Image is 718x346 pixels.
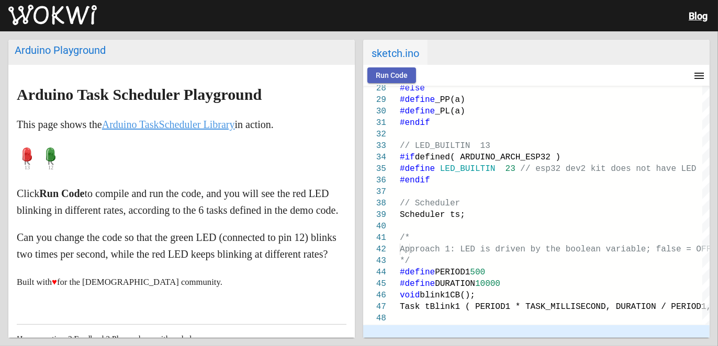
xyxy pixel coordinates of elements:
div: 46 [363,290,386,301]
span: void [400,291,420,300]
span: // esp32 dev2 kit does not have LED [520,164,696,174]
mat-icon: menu [693,70,705,82]
span: DURATION [435,279,475,289]
span: 23 [506,164,515,174]
span: _PL(a) [435,107,465,116]
span: _PP(a) [435,95,465,105]
img: Wokwi [8,5,97,26]
a: Arduino TaskScheduler Library [102,119,235,130]
a: Blog [689,10,708,21]
div: 44 [363,267,386,278]
div: 37 [363,186,386,198]
span: // Scheduler [400,199,460,208]
div: 34 [363,152,386,163]
span: Run Code [376,71,408,79]
p: Click to compile and run the code, and you will see the red LED blinking in different rates, acco... [17,185,346,218]
small: Built with for the [DEMOGRAPHIC_DATA] community. [17,277,222,287]
p: Can you change the code so that the green LED (connected to pin 12) blinks two times per second, ... [17,229,346,262]
div: 40 [363,221,386,232]
span: Scheduler ts; [400,210,465,220]
span: defined( ARDUINO_ARCH_ESP32 ) [415,153,560,162]
span: #define [400,279,435,289]
span: blink1CB(); [420,291,475,300]
div: 29 [363,94,386,106]
p: This page shows the in action. [17,116,346,133]
span: #define [400,164,435,174]
span: #define [400,268,435,277]
div: 35 [363,163,386,175]
div: 41 [363,232,386,244]
div: 36 [363,175,386,186]
strong: Run Code [39,188,84,199]
div: 45 [363,278,386,290]
div: 39 [363,209,386,221]
div: 42 [363,244,386,255]
div: 43 [363,255,386,267]
span: LED_BUILTIN [440,164,496,174]
span: PERIOD1 [435,268,470,277]
span: #endif [400,176,430,185]
span: ♥ [52,277,57,287]
span: 500 [470,268,485,277]
div: Arduino Playground [15,44,349,56]
span: Task tBlink1 ( PERIOD1 * TASK_MILLISECOND, DURATIO [400,302,651,312]
div: 47 [363,301,386,313]
span: Have questions? Feedback? Please share with us below: [17,335,205,343]
span: // LED_BUILTIN 13 [400,141,490,151]
span: sketch.ino [363,40,428,65]
span: 10000 [475,279,500,289]
span: #define [400,95,435,105]
div: 31 [363,117,386,129]
h2: Arduino Task Scheduler Playground [17,86,346,103]
div: 38 [363,198,386,209]
span: Approach 1: LED is driven by the boolean variab [400,245,636,254]
span: #define [400,107,435,116]
div: 49 [363,324,386,336]
span: #endif [400,118,430,128]
div: 48 [363,313,386,324]
div: 33 [363,140,386,152]
span: #if [400,153,415,162]
button: Run Code [367,67,416,83]
div: 30 [363,106,386,117]
div: 32 [363,129,386,140]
